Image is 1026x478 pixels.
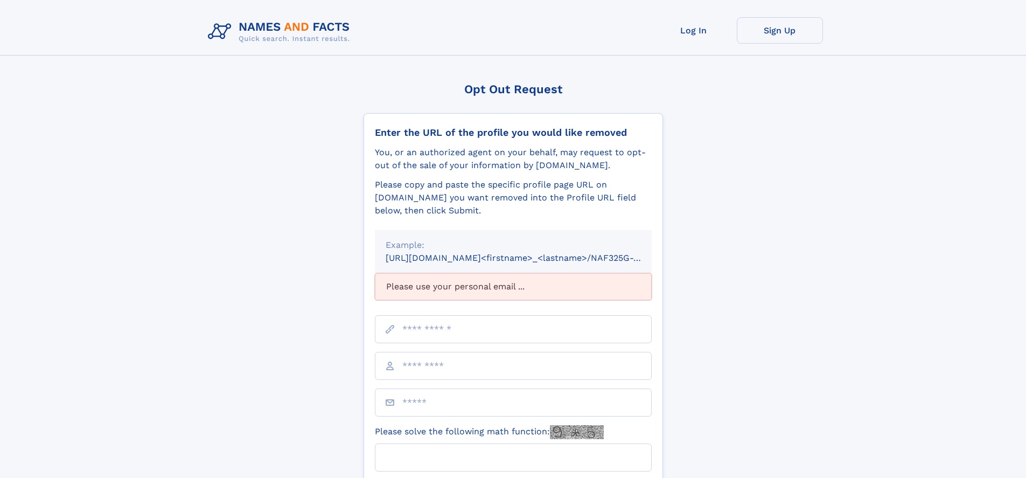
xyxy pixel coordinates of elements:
div: Example: [386,239,641,252]
div: Enter the URL of the profile you would like removed [375,127,652,138]
div: Please use your personal email ... [375,273,652,300]
small: [URL][DOMAIN_NAME]<firstname>_<lastname>/NAF325G-xxxxxxxx [386,253,672,263]
label: Please solve the following math function: [375,425,604,439]
div: You, or an authorized agent on your behalf, may request to opt-out of the sale of your informatio... [375,146,652,172]
a: Sign Up [737,17,823,44]
img: Logo Names and Facts [204,17,359,46]
div: Please copy and paste the specific profile page URL on [DOMAIN_NAME] you want removed into the Pr... [375,178,652,217]
div: Opt Out Request [364,82,663,96]
a: Log In [651,17,737,44]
